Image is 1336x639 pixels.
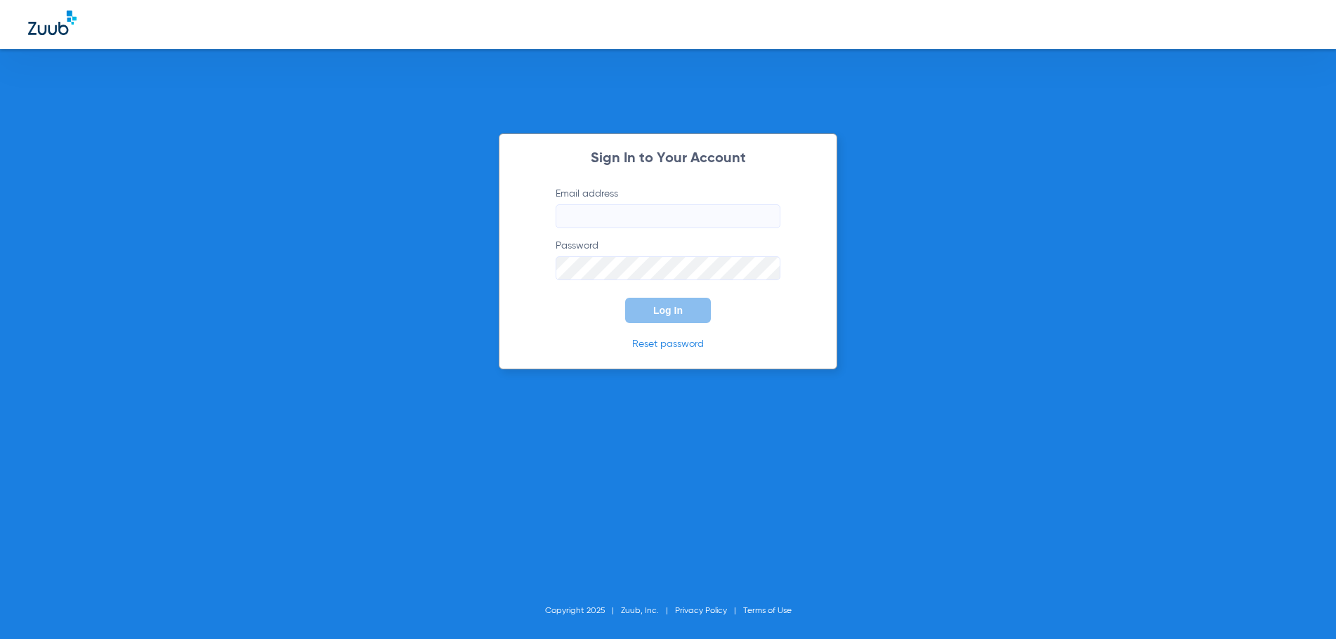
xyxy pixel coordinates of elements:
input: Password [556,256,780,280]
img: Zuub Logo [28,11,77,35]
li: Zuub, Inc. [621,604,675,618]
a: Reset password [632,339,704,349]
li: Copyright 2025 [545,604,621,618]
a: Terms of Use [743,607,792,615]
input: Email address [556,204,780,228]
label: Email address [556,187,780,228]
label: Password [556,239,780,280]
button: Log In [625,298,711,323]
a: Privacy Policy [675,607,727,615]
h2: Sign In to Your Account [535,152,801,166]
span: Log In [653,305,683,316]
